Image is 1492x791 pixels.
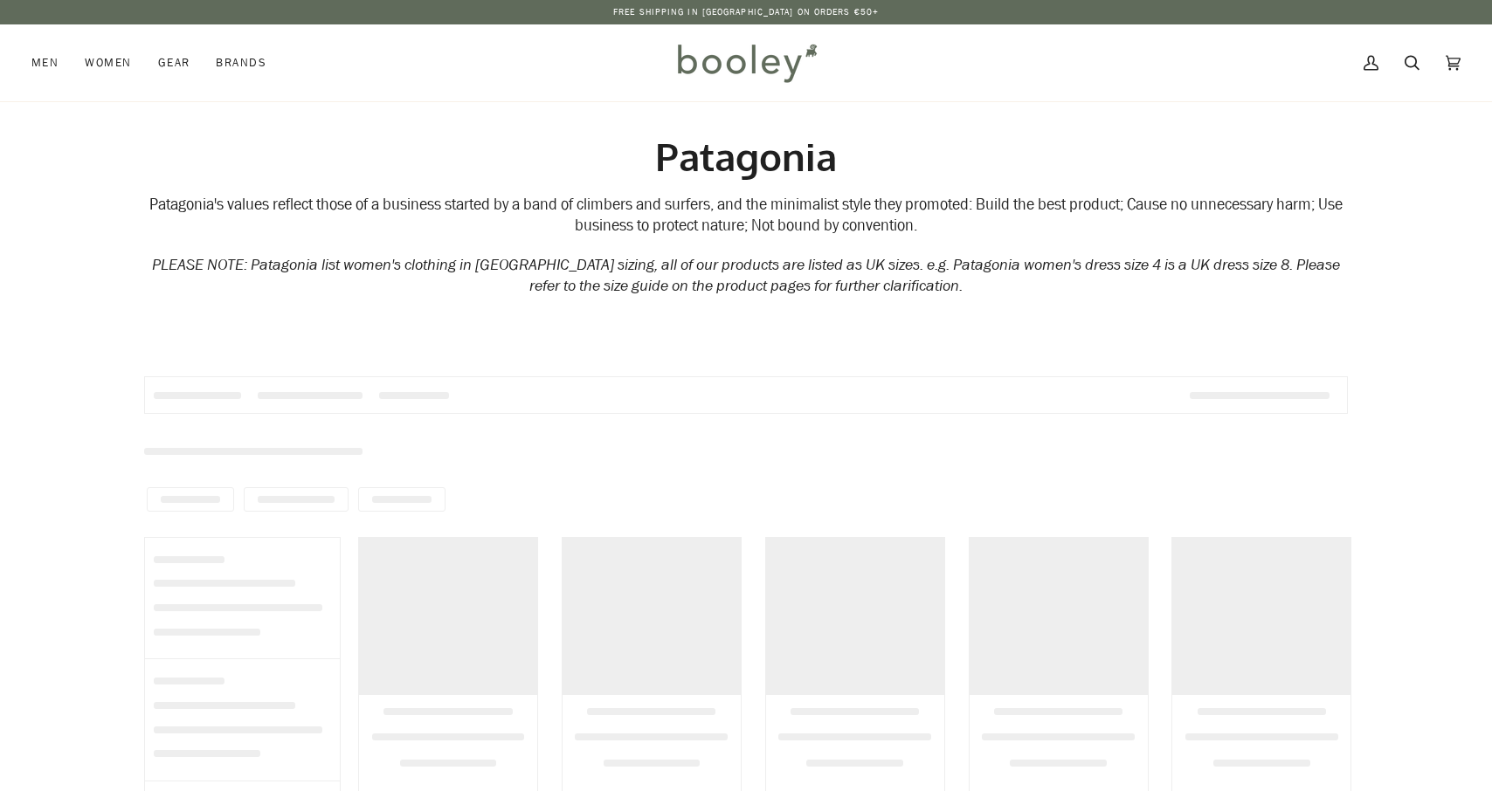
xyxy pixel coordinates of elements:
[145,24,204,101] a: Gear
[31,24,72,101] a: Men
[31,54,59,72] span: Men
[72,24,144,101] a: Women
[216,54,266,72] span: Brands
[85,54,131,72] span: Women
[203,24,280,101] a: Brands
[144,133,1348,181] h1: Patagonia
[670,38,823,88] img: Booley
[152,254,1340,298] em: PLEASE NOTE: Patagonia list women's clothing in [GEOGRAPHIC_DATA] sizing, all of our products are...
[144,195,1348,237] div: Patagonia's values reflect those of a business started by a band of climbers and surfers, and the...
[158,54,190,72] span: Gear
[613,5,879,19] p: Free Shipping in [GEOGRAPHIC_DATA] on Orders €50+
